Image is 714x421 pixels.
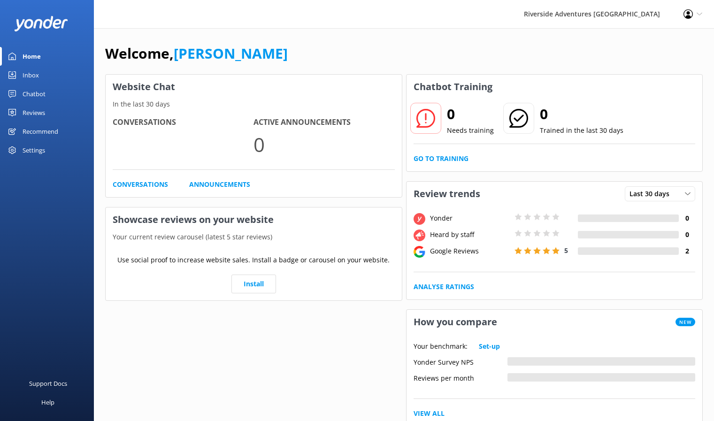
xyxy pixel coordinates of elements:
div: Google Reviews [428,246,512,256]
a: Install [231,275,276,293]
h3: How you compare [407,310,504,334]
h3: Review trends [407,182,487,206]
div: Recommend [23,122,58,141]
div: Help [41,393,54,412]
a: Announcements [189,179,250,190]
div: Chatbot [23,84,46,103]
img: yonder-white-logo.png [14,16,68,31]
a: View All [414,408,445,419]
div: Reviews [23,103,45,122]
span: Last 30 days [630,189,675,199]
h2: 0 [447,103,494,125]
div: Home [23,47,41,66]
a: Go to Training [414,153,468,164]
h2: 0 [540,103,623,125]
span: 5 [564,246,568,255]
h4: Conversations [113,116,253,129]
div: Heard by staff [428,230,512,240]
div: Inbox [23,66,39,84]
div: Support Docs [29,374,67,393]
h4: 2 [679,246,695,256]
h4: 0 [679,213,695,223]
p: Use social proof to increase website sales. Install a badge or carousel on your website. [117,255,390,265]
a: [PERSON_NAME] [174,44,288,63]
p: Your benchmark: [414,341,468,352]
div: Yonder [428,213,512,223]
div: Settings [23,141,45,160]
p: 0 [253,129,394,160]
h3: Showcase reviews on your website [106,207,402,232]
h3: Chatbot Training [407,75,499,99]
h1: Welcome, [105,42,288,65]
div: Reviews per month [414,373,507,382]
span: New [676,318,695,326]
a: Conversations [113,179,168,190]
h4: Active Announcements [253,116,394,129]
a: Set-up [479,341,500,352]
p: In the last 30 days [106,99,402,109]
h4: 0 [679,230,695,240]
p: Trained in the last 30 days [540,125,623,136]
h3: Website Chat [106,75,402,99]
p: Your current review carousel (latest 5 star reviews) [106,232,402,242]
p: Needs training [447,125,494,136]
a: Analyse Ratings [414,282,474,292]
div: Yonder Survey NPS [414,357,507,366]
